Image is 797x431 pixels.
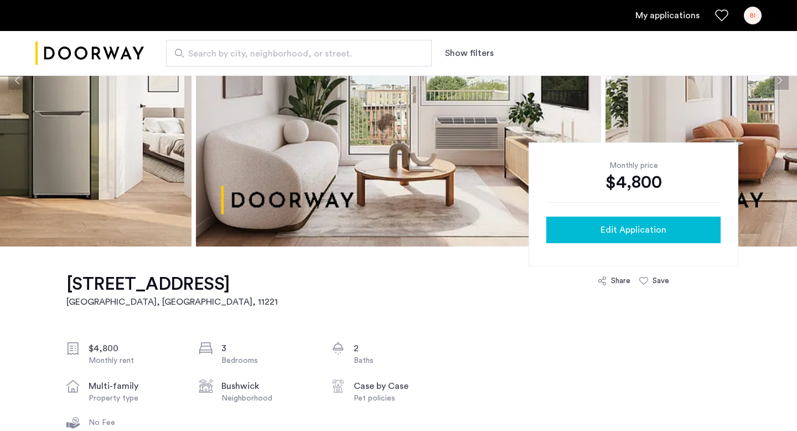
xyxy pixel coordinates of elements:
h2: [GEOGRAPHIC_DATA], [GEOGRAPHIC_DATA] , 11221 [66,295,278,309]
button: Show or hide filters [445,47,494,60]
img: logo [35,33,144,74]
div: Case by Case [354,379,447,393]
div: BI [744,7,762,24]
span: Edit Application [601,223,666,237]
a: [STREET_ADDRESS][GEOGRAPHIC_DATA], [GEOGRAPHIC_DATA], 11221 [66,273,278,309]
div: $4,800 [546,171,721,193]
div: Monthly rent [89,355,182,366]
input: Apartment Search [166,40,432,66]
div: 3 [221,342,314,355]
div: Bedrooms [221,355,314,366]
h1: [STREET_ADDRESS] [66,273,278,295]
div: Save [653,275,669,286]
span: Search by city, neighborhood, or street. [188,47,401,60]
div: Pet policies [354,393,447,404]
a: Favorites [715,9,728,22]
div: $4,800 [89,342,182,355]
div: No Fee [89,417,182,428]
div: 2 [354,342,447,355]
div: Neighborhood [221,393,314,404]
button: Next apartment [770,71,789,90]
a: Cazamio logo [35,33,144,74]
div: Monthly price [546,160,721,171]
div: Bushwick [221,379,314,393]
button: button [546,217,721,243]
div: Share [611,275,630,286]
div: multi-family [89,379,182,393]
button: Previous apartment [8,71,27,90]
div: Property type [89,393,182,404]
div: Baths [354,355,447,366]
a: My application [635,9,700,22]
